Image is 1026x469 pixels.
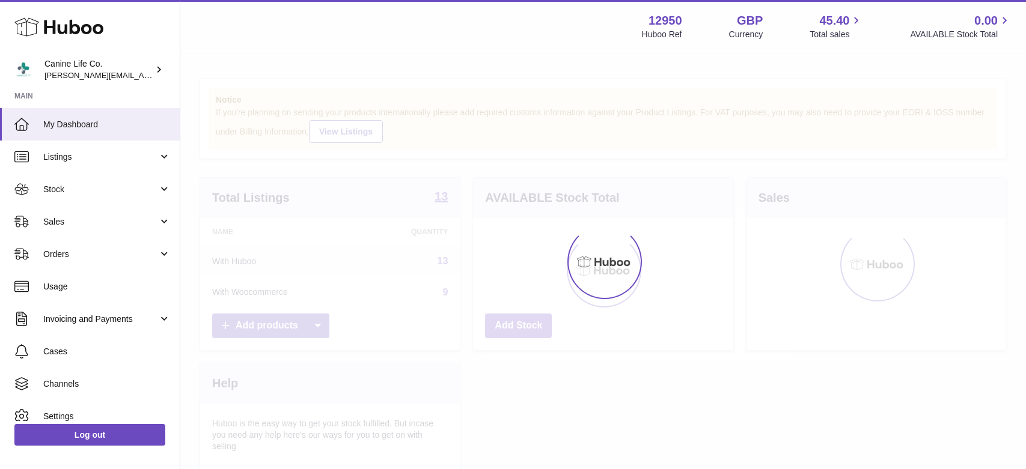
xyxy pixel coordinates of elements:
span: Stock [43,184,158,195]
span: Invoicing and Payments [43,313,158,325]
div: Currency [729,29,763,40]
strong: GBP [737,13,763,29]
span: AVAILABLE Stock Total [910,29,1012,40]
a: 0.00 AVAILABLE Stock Total [910,13,1012,40]
span: My Dashboard [43,119,171,130]
span: 45.40 [819,13,849,29]
span: Total sales [810,29,863,40]
a: Log out [14,424,165,446]
span: Listings [43,151,158,163]
span: [PERSON_NAME][EMAIL_ADDRESS][DOMAIN_NAME] [44,70,241,80]
div: Canine Life Co. [44,58,153,81]
span: 0.00 [974,13,998,29]
div: Huboo Ref [642,29,682,40]
span: Channels [43,378,171,390]
strong: 12950 [649,13,682,29]
span: Settings [43,411,171,422]
img: kevin@clsgltd.co.uk [14,61,32,79]
a: 45.40 Total sales [810,13,863,40]
span: Sales [43,216,158,228]
span: Usage [43,281,171,292]
span: Orders [43,249,158,260]
span: Cases [43,346,171,357]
